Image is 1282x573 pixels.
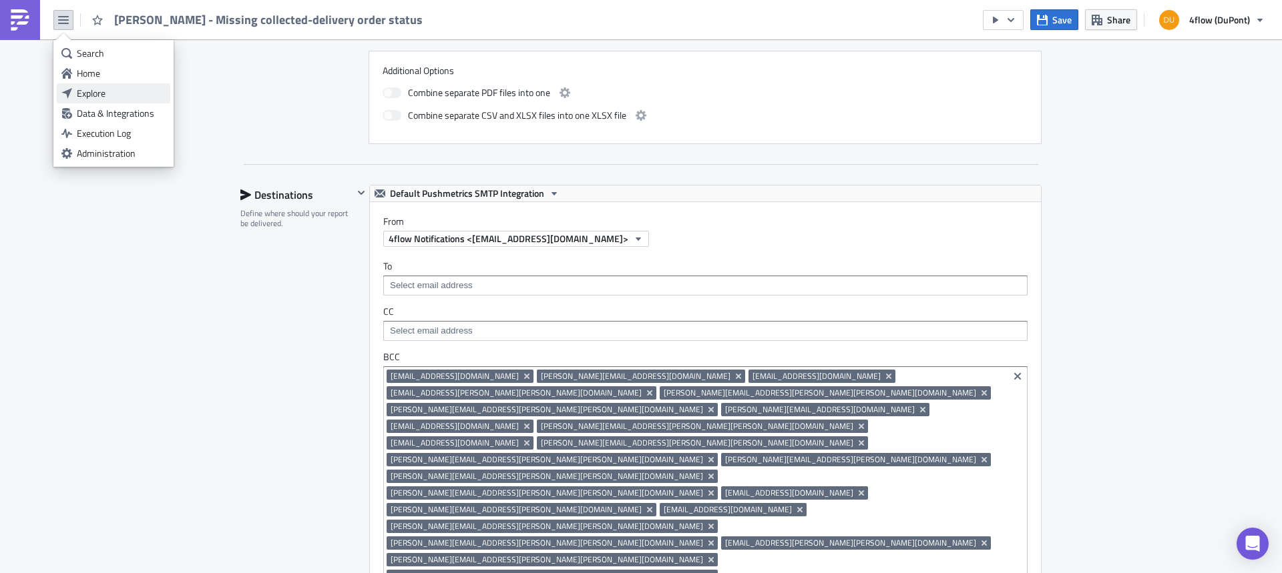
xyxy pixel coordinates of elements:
button: Remove Tag [733,370,745,383]
button: Remove Tag [917,403,929,416]
button: Remove Tag [644,386,656,400]
span: [PERSON_NAME][EMAIL_ADDRESS][PERSON_NAME][PERSON_NAME][DOMAIN_NAME] [391,486,703,499]
span: [PERSON_NAME][EMAIL_ADDRESS][PERSON_NAME][PERSON_NAME][DOMAIN_NAME] [391,453,703,466]
label: BCC [383,351,1028,363]
button: Clear selected items [1010,368,1026,384]
span: 4flow Notifications <[EMAIL_ADDRESS][DOMAIN_NAME]> [389,231,628,245]
span: [EMAIL_ADDRESS][DOMAIN_NAME] [725,486,853,499]
span: Share [1107,13,1130,27]
div: Search [77,47,166,60]
span: [EMAIL_ADDRESS][DOMAIN_NAME] [391,436,519,449]
div: Open Intercom Messenger [1237,528,1269,560]
p: In case you have any questions, please let me know. [5,35,638,45]
button: Remove Tag [856,486,868,500]
input: Select em ail add ress [387,279,1023,292]
span: [PERSON_NAME][EMAIL_ADDRESS][PERSON_NAME][PERSON_NAME][DOMAIN_NAME] [391,403,703,416]
div: Destinations [240,185,353,205]
label: CC [383,306,1028,318]
span: [EMAIL_ADDRESS][PERSON_NAME][PERSON_NAME][DOMAIN_NAME] [725,536,976,549]
label: Additional Options [383,65,1028,77]
button: Remove Tag [883,370,895,383]
button: Remove Tag [979,536,991,550]
span: [PERSON_NAME][EMAIL_ADDRESS][PERSON_NAME][PERSON_NAME][DOMAIN_NAME] [664,386,976,399]
span: Save [1052,13,1072,27]
button: Remove Tag [795,503,807,516]
button: Default Pushmetrics SMTP Integration [370,185,564,201]
body: Rich Text Area. Press ALT-0 for help. [5,5,638,89]
p: attached you will find details of the orders that have been released with a requested pickup date... [5,20,638,31]
button: Remove Tag [521,436,533,450]
button: Remove Tag [521,370,533,383]
span: [PERSON_NAME][EMAIL_ADDRESS][PERSON_NAME][PERSON_NAME][DOMAIN_NAME] [391,520,703,532]
span: Combine separate CSV and XLSX files into one XLSX file [408,107,626,123]
span: Default Pushmetrics SMTP Integration [390,185,544,201]
button: 4flow Notifications <[EMAIL_ADDRESS][DOMAIN_NAME]> [383,231,649,247]
button: Remove Tag [856,420,868,433]
span: [PERSON_NAME][EMAIL_ADDRESS][PERSON_NAME][PERSON_NAME][DOMAIN_NAME] [391,553,703,566]
span: [PERSON_NAME][EMAIL_ADDRESS][PERSON_NAME][PERSON_NAME][DOMAIN_NAME] [391,536,703,549]
button: Save [1030,9,1078,30]
div: Explore [77,87,166,100]
span: [PERSON_NAME][EMAIL_ADDRESS][PERSON_NAME][PERSON_NAME][DOMAIN_NAME] [391,470,703,482]
span: [EMAIL_ADDRESS][DOMAIN_NAME] [391,420,519,432]
button: 4flow (DuPont) [1151,5,1272,35]
button: Remove Tag [706,453,718,466]
div: Data & Integrations [77,107,166,120]
div: Home [77,67,166,80]
img: Avatar [1158,9,1181,31]
p: Dears, [5,5,638,16]
div: Define where should your report be delivered. [240,208,353,229]
button: Remove Tag [521,420,533,433]
label: From [383,215,1041,227]
button: Remove Tag [979,386,991,400]
span: [PERSON_NAME][EMAIL_ADDRESS][PERSON_NAME][PERSON_NAME][DOMAIN_NAME] [541,420,853,432]
span: [EMAIL_ADDRESS][DOMAIN_NAME] [664,503,792,516]
span: [EMAIL_ADDRESS][DOMAIN_NAME] [753,370,881,382]
button: Remove Tag [706,486,718,500]
button: Remove Tag [856,436,868,450]
span: [PERSON_NAME][EMAIL_ADDRESS][PERSON_NAME][DOMAIN_NAME] [391,503,642,516]
button: Remove Tag [706,520,718,533]
span: [PERSON_NAME][EMAIL_ADDRESS][DOMAIN_NAME] [541,370,730,382]
button: Remove Tag [979,453,991,466]
button: Remove Tag [706,403,718,416]
span: [EMAIL_ADDRESS][PERSON_NAME][PERSON_NAME][DOMAIN_NAME] [391,386,642,399]
p: DuPont-Planning Team [5,64,638,75]
div: Administration [77,147,166,160]
button: Remove Tag [706,470,718,483]
div: Execution Log [77,127,166,140]
span: [PERSON_NAME][EMAIL_ADDRESS][DOMAIN_NAME] [725,403,915,416]
span: [PERSON_NAME][EMAIL_ADDRESS][PERSON_NAME][DOMAIN_NAME] [725,453,976,466]
button: Remove Tag [706,536,718,550]
img: PushMetrics [9,9,31,31]
button: Remove Tag [706,553,718,566]
span: [PERSON_NAME] - Missing collected-delivery order status [114,12,424,27]
label: To [383,260,1028,272]
button: Share [1085,9,1137,30]
p: Best Regards! [5,49,638,60]
span: 4flow (DuPont) [1189,13,1250,27]
span: [PERSON_NAME][EMAIL_ADDRESS][PERSON_NAME][PERSON_NAME][DOMAIN_NAME] [541,436,853,449]
button: Hide content [353,185,369,201]
span: [EMAIL_ADDRESS][DOMAIN_NAME] [391,370,519,382]
input: Select em ail add ress [387,324,1023,338]
button: Remove Tag [644,503,656,516]
span: Combine separate PDF files into one [408,85,550,101]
